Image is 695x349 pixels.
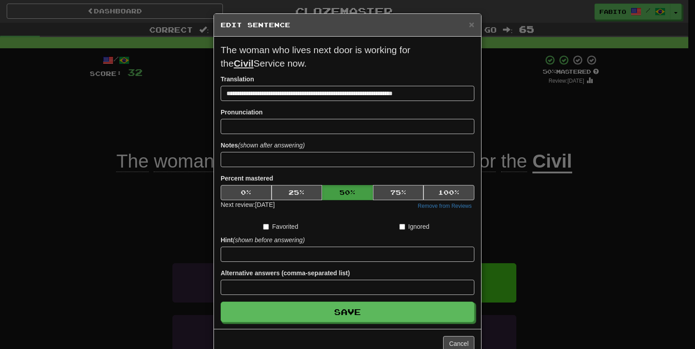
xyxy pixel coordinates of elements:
u: Civil [234,58,253,68]
input: Favorited [263,224,269,230]
button: 25% [272,185,322,200]
h5: Edit Sentence [221,21,474,29]
label: Pronunciation [221,108,263,117]
span: × [469,19,474,29]
label: Alternative answers (comma-separated list) [221,269,350,278]
div: Percent mastered [221,185,474,200]
button: Close [469,20,474,29]
label: Percent mastered [221,174,273,183]
label: Ignored [399,222,429,231]
button: 0% [221,185,272,200]
div: Next review: [DATE] [221,200,275,211]
em: (shown before answering) [233,236,305,244]
label: Notes [221,141,305,150]
p: The woman who lives next door is working for the Service now. [221,43,474,70]
button: Remove from Reviews [415,201,474,211]
button: Save [221,302,474,322]
label: Translation [221,75,254,84]
label: Hint [221,235,305,244]
button: 75% [373,185,424,200]
button: 50% [322,185,373,200]
label: Favorited [263,222,298,231]
button: 100% [423,185,474,200]
em: (shown after answering) [238,142,305,149]
input: Ignored [399,224,405,230]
